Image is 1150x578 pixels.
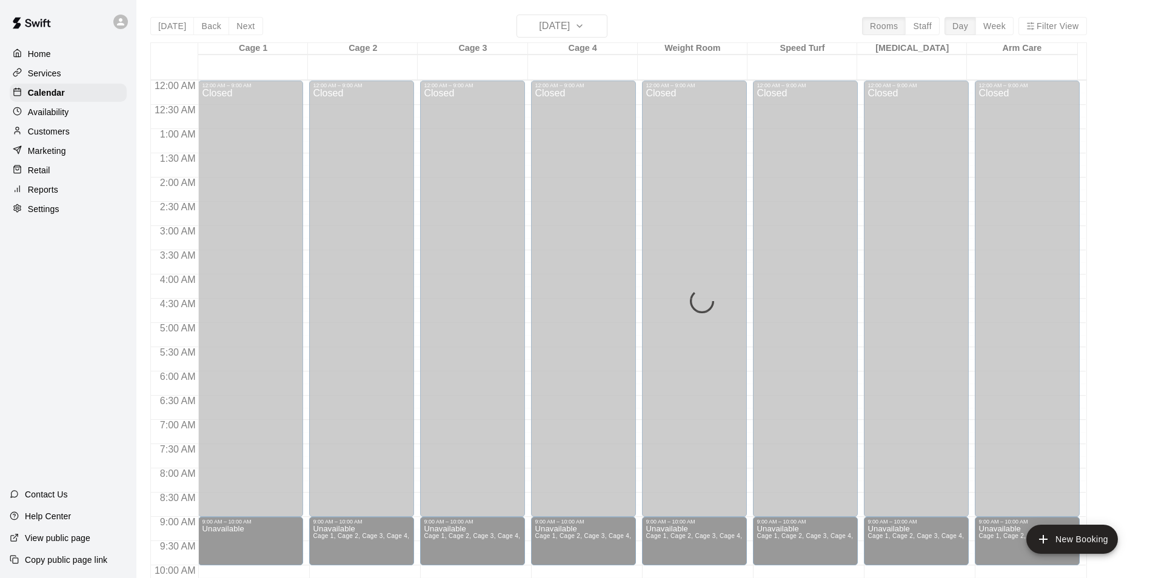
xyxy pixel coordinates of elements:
div: 9:00 AM – 10:00 AM [535,519,632,525]
div: Closed [757,88,854,521]
p: Settings [28,203,59,215]
span: 6:30 AM [157,396,199,406]
span: Cage 1, Cage 2, Cage 3, Cage 4, Weight Room, Speed Turf, Arm Care, [MEDICAL_DATA] [424,533,683,539]
div: 12:00 AM – 9:00 AM: Closed [864,81,969,517]
span: Cage 1, Cage 2, Cage 3, Cage 4, Weight Room, Speed Turf, Arm Care, [MEDICAL_DATA] [535,533,794,539]
div: 12:00 AM – 9:00 AM [535,82,632,88]
span: 1:00 AM [157,129,199,139]
div: 9:00 AM – 10:00 AM: Unavailable [864,517,969,565]
div: [MEDICAL_DATA] [857,43,967,55]
div: 9:00 AM – 10:00 AM: Unavailable [531,517,636,565]
div: Speed Turf [747,43,857,55]
span: 7:00 AM [157,420,199,430]
div: 12:00 AM – 9:00 AM [868,82,965,88]
p: Calendar [28,87,65,99]
div: Closed [868,88,965,521]
p: Help Center [25,510,71,522]
span: 12:00 AM [152,81,199,91]
span: 8:00 AM [157,468,199,479]
div: Closed [978,88,1076,521]
span: 8:30 AM [157,493,199,503]
p: View public page [25,532,90,544]
div: 9:00 AM – 10:00 AM: Unavailable [642,517,747,565]
div: 9:00 AM – 10:00 AM: Unavailable [753,517,858,565]
div: 12:00 AM – 9:00 AM: Closed [198,81,303,517]
span: 9:30 AM [157,541,199,551]
div: 12:00 AM – 9:00 AM [978,82,1076,88]
div: Closed [424,88,521,521]
div: 9:00 AM – 10:00 AM [424,519,521,525]
div: 12:00 AM – 9:00 AM [757,82,854,88]
div: Closed [646,88,743,521]
div: 9:00 AM – 10:00 AM [978,519,1076,525]
a: Calendar [10,84,127,102]
a: Customers [10,122,127,141]
p: Copy public page link [25,554,107,566]
div: 12:00 AM – 9:00 AM: Closed [309,81,414,517]
p: Services [28,67,61,79]
a: Settings [10,200,127,218]
span: 2:00 AM [157,178,199,188]
div: 12:00 AM – 9:00 AM [424,82,521,88]
a: Home [10,45,127,63]
div: Cage 4 [528,43,638,55]
a: Reports [10,181,127,199]
span: 2:30 AM [157,202,199,212]
span: 10:00 AM [152,565,199,576]
p: Reports [28,184,58,196]
span: 3:30 AM [157,250,199,261]
div: Weight Room [638,43,747,55]
a: Marketing [10,142,127,160]
div: Cage 3 [418,43,527,55]
div: Cage 2 [308,43,418,55]
div: 12:00 AM – 9:00 AM [313,82,410,88]
div: 12:00 AM – 9:00 AM: Closed [975,81,1080,517]
span: 6:00 AM [157,371,199,382]
span: Cage 1, Cage 2, Cage 3, Cage 4, Weight Room, Speed Turf, Arm Care, [MEDICAL_DATA] [646,533,904,539]
span: 7:30 AM [157,444,199,454]
a: Services [10,64,127,82]
p: Customers [28,125,70,138]
p: Contact Us [25,488,68,500]
p: Marketing [28,145,66,157]
p: Retail [28,164,50,176]
a: Retail [10,161,127,179]
a: Availability [10,103,127,121]
span: Cage 1, Cage 2, Cage 3, Cage 4, Weight Room, Speed Turf, Arm Care, [MEDICAL_DATA] [757,533,1015,539]
span: 12:30 AM [152,105,199,115]
span: 1:30 AM [157,153,199,164]
div: 9:00 AM – 10:00 AM [868,519,965,525]
div: 9:00 AM – 10:00 AM [202,519,299,525]
button: add [1026,525,1118,554]
div: 12:00 AM – 9:00 AM [646,82,743,88]
div: 12:00 AM – 9:00 AM [202,82,299,88]
div: 9:00 AM – 10:00 AM: Unavailable [420,517,525,565]
p: Home [28,48,51,60]
div: 12:00 AM – 9:00 AM: Closed [753,81,858,517]
div: 12:00 AM – 9:00 AM: Closed [531,81,636,517]
span: Cage 1, Cage 2, Cage 3, Cage 4, Weight Room, Speed Turf, Arm Care, [MEDICAL_DATA] [313,533,572,539]
div: 12:00 AM – 9:00 AM: Closed [642,81,747,517]
div: Closed [535,88,632,521]
span: 3:00 AM [157,226,199,236]
div: 9:00 AM – 10:00 AM: Unavailable [975,517,1080,565]
span: 5:00 AM [157,323,199,333]
div: 9:00 AM – 10:00 AM: Unavailable [198,517,303,565]
span: 5:30 AM [157,347,199,357]
div: 9:00 AM – 10:00 AM [313,519,410,525]
div: Closed [202,88,299,521]
div: 12:00 AM – 9:00 AM: Closed [420,81,525,517]
div: Closed [313,88,410,521]
div: Arm Care [967,43,1077,55]
div: 9:00 AM – 10:00 AM [646,519,743,525]
span: Cage 1, Cage 2, Cage 3, Cage 4, Weight Room, Speed Turf, Arm Care, [MEDICAL_DATA] [868,533,1126,539]
span: 4:00 AM [157,274,199,285]
div: 9:00 AM – 10:00 AM: Unavailable [309,517,414,565]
